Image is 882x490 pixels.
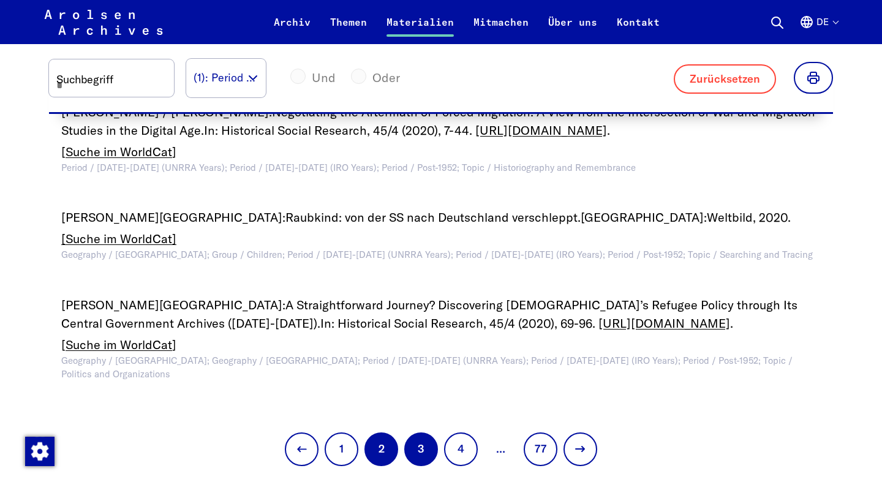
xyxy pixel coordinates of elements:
[674,64,776,94] button: Zurücksetzen
[484,432,518,466] span: …
[364,432,398,466] span: Aktuelle Seite, Seite 2
[61,296,821,354] div: , 69-96 . .
[799,15,838,44] button: Deutsch, Sprachauswahl
[372,69,400,87] label: Oder
[204,123,438,138] span: In: Historical Social Research, 45/4 (2020)
[61,143,821,161] a: [Suche im WorldCat]
[61,249,813,260] span: Geography / [GEOGRAPHIC_DATA]; Group / Children; Period / [DATE]-[DATE] (UNRRA Years); Period / [...
[61,162,636,173] span: Period / [DATE]-[DATE] (UNRRA Years); Period / [DATE]-[DATE] (IRO Years); Period / Post-1952; Top...
[464,15,538,44] a: Mitmachen
[61,209,285,225] span: [PERSON_NAME][GEOGRAPHIC_DATA]:
[377,15,464,44] a: Materialien
[475,123,607,138] a: [URL][DOMAIN_NAME]
[61,297,797,331] span: A Straightforward Journey? Discovering [DEMOGRAPHIC_DATA]’s Refugee Policy through Its Central Go...
[61,103,821,161] div: , 7-44 . .
[404,432,438,466] button: Weiter zu Seite 3
[563,432,597,466] button: Zur nächsten Seite, Seite 3
[61,230,821,248] a: [Suche im WorldCat]
[320,15,377,44] a: Themen
[61,336,821,354] a: [Suche im WorldCat]
[186,59,266,97] button: (1): Period / [DATE]-[DATE] (IRO Years)
[25,437,55,466] img: Zustimmung ändern
[312,69,336,87] label: Und
[444,432,478,466] button: Weiter zu Seite 4
[325,432,358,466] button: Weiter zu Seite 1
[264,7,669,37] nav: Primär
[285,432,318,466] button: Zur vorherigen Seite, Seite 1
[49,432,833,466] nav: Navigation mit Seitenzahlen
[598,315,730,331] a: [URL][DOMAIN_NAME]
[24,436,54,466] div: Zustimmung ändern
[607,15,669,44] a: Kontakt
[320,315,554,331] span: In: Historical Social Research, 45/4 (2020)
[707,209,753,225] span: Weltbild
[61,104,815,138] span: Negotiating the Aftermath of Forced Migration: A View from the Intersection of War and Migration ...
[538,15,607,44] a: Über uns
[264,15,320,44] a: Archiv
[524,432,557,466] button: Weiter zu Seite 77
[285,209,581,225] span: Raubkind: von der SS nach Deutschland verschleppt.
[753,209,791,225] span: , 2020.
[61,355,793,380] span: Geography / [GEOGRAPHIC_DATA]; Geography / [GEOGRAPHIC_DATA]; Period / [DATE]-[DATE] (UNRRA Years...
[581,209,707,225] span: [GEOGRAPHIC_DATA]:
[61,104,272,119] span: [PERSON_NAME] / [PERSON_NAME]:
[61,297,285,312] span: [PERSON_NAME][GEOGRAPHIC_DATA]:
